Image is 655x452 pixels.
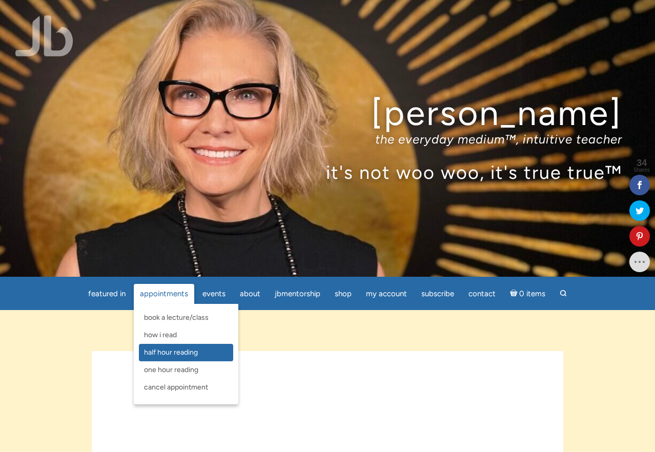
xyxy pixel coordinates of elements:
[366,289,407,298] span: My Account
[144,313,209,322] span: Book a Lecture/Class
[139,344,233,361] a: Half Hour Reading
[415,284,460,304] a: Subscribe
[144,383,208,392] span: Cancel Appointment
[510,289,520,298] i: Cart
[139,326,233,344] a: How I Read
[275,289,320,298] span: JBMentorship
[139,309,233,326] a: Book a Lecture/Class
[633,158,650,168] span: 34
[519,290,545,298] span: 0 items
[33,161,622,183] p: it's not woo woo, it's true true™
[140,289,188,298] span: Appointments
[421,289,454,298] span: Subscribe
[196,284,232,304] a: Events
[139,379,233,396] a: Cancel Appointment
[234,284,267,304] a: About
[15,15,73,56] img: Jamie Butler. The Everyday Medium
[240,289,260,298] span: About
[144,365,198,374] span: One Hour Reading
[33,132,622,147] p: the everyday medium™, intuitive teacher
[462,284,502,304] a: Contact
[269,284,326,304] a: JBMentorship
[33,94,622,132] h1: [PERSON_NAME]
[88,289,126,298] span: featured in
[134,284,194,304] a: Appointments
[139,361,233,379] a: One Hour Reading
[144,348,198,357] span: Half Hour Reading
[335,289,352,298] span: Shop
[144,331,177,339] span: How I Read
[468,289,496,298] span: Contact
[504,283,552,304] a: Cart0 items
[202,289,226,298] span: Events
[360,284,413,304] a: My Account
[82,284,132,304] a: featured in
[329,284,358,304] a: Shop
[633,168,650,173] span: Shares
